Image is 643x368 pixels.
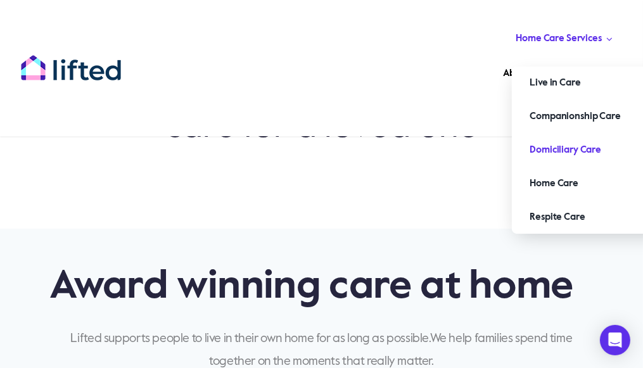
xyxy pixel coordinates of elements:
[504,63,542,84] span: About Us
[530,106,620,127] span: Companionship Care
[530,207,585,227] span: Respite Care
[500,54,557,89] a: About Us
[512,19,616,54] a: Home Care Services
[600,325,630,355] div: Open Intercom Messenger
[20,54,122,67] a: lifted-logo
[209,333,572,367] span: We help families spend time together on the moments that really matter.
[530,140,601,160] span: Domiciliary Care
[530,174,578,194] span: Home Care
[49,262,593,312] h1: Award winning care at home
[516,29,601,49] span: Home Care Services
[530,73,580,93] span: Live in Care
[472,19,623,124] nav: Main Menu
